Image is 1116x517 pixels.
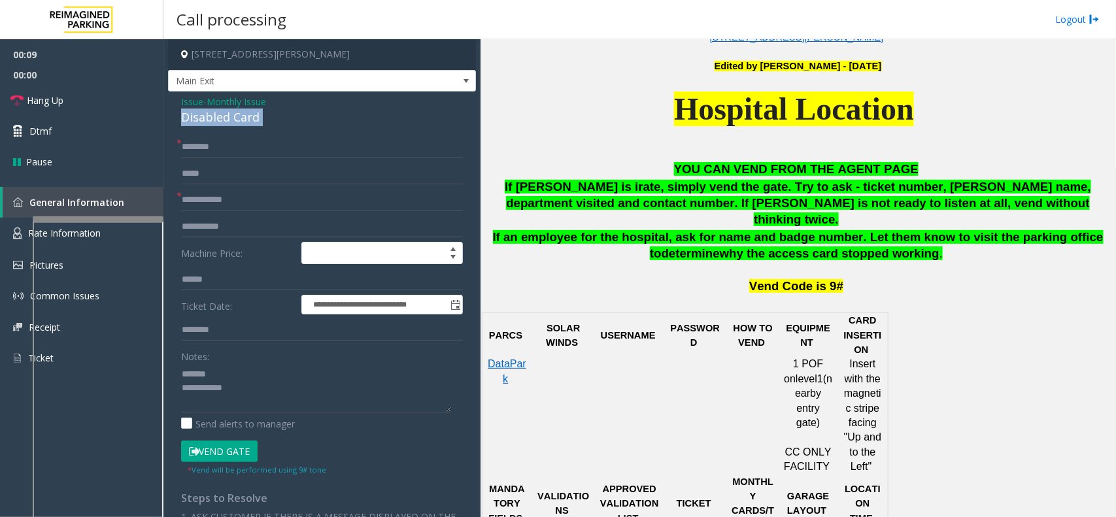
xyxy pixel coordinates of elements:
span: Receipt [29,321,60,333]
img: 'icon' [13,352,22,364]
span: Rate Information [28,227,101,239]
span: Hospital Location [674,92,914,126]
span: 1 POF on [784,358,826,384]
span: USERNAME [601,330,656,341]
a: [STREET_ADDRESS][PERSON_NAME] [710,32,884,42]
span: Decrease value [444,253,462,263]
span: level [796,373,817,384]
span: - [203,95,266,108]
b: Edited by [PERSON_NAME] - [DATE] [715,61,882,71]
span: CARD INSERTION [844,315,882,355]
span: Vend Code is 9# [749,279,843,293]
img: logout [1089,12,1100,26]
label: Notes: [181,345,209,363]
button: Vend Gate [181,441,258,463]
span: TICKET [677,498,711,509]
span: DataPark [488,358,526,384]
h3: Call processing [170,3,293,35]
small: Vend will be performed using 9# tone [188,465,326,475]
span: SOLAR WINDS [546,323,583,348]
img: 'icon' [13,197,23,207]
span: Pictures [29,259,63,271]
span: CC ONLY FACILITY [784,446,834,472]
span: Pause [26,155,52,169]
span: Common Issues [30,290,99,302]
h4: [STREET_ADDRESS][PERSON_NAME] [168,39,476,70]
span: Issue [181,95,203,108]
span: EQUIPMENT [786,323,831,348]
img: 'icon' [13,227,22,239]
a: General Information [3,187,163,218]
span: Monthly Issue [207,95,266,108]
span: Main Exit [169,71,414,92]
img: 'icon' [13,323,22,331]
h4: Steps to Resolve [181,492,463,505]
span: If [PERSON_NAME] is irate, simply vend the gate. Try to ask - ticket number, [PERSON_NAME] name, ... [505,180,1091,226]
span: If an employee for the hospital, ask for name and badge number. Let them know to visit the parkin... [493,230,1104,260]
span: Ticket [28,352,54,364]
span: determine [662,246,720,260]
label: Ticket Date: [178,295,298,314]
div: Disabled Card [181,108,463,126]
img: 'icon' [13,291,24,301]
span: . [939,246,943,260]
img: 'icon' [13,261,23,269]
span: General Information [29,196,124,208]
span: why the access card stopped working [720,246,939,260]
span: 1 [817,373,823,384]
span: GARAGE LAYOUT [787,491,832,516]
label: Machine Price: [178,242,298,264]
span: Hang Up [27,93,63,107]
label: Send alerts to manager [181,417,295,431]
span: YOU CAN VEND FROM THE AGENT PAGE [674,162,919,176]
span: HOW TO VEND [734,323,775,348]
span: Increase value [444,242,462,253]
span: PARCS [489,330,522,341]
span: PASSWORD [670,323,720,348]
a: DataPark [488,359,526,384]
span: Dtmf [29,124,52,138]
span: VALIDATIONS [537,491,589,516]
a: Logout [1055,12,1100,26]
span: Toggle popup [448,295,462,314]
